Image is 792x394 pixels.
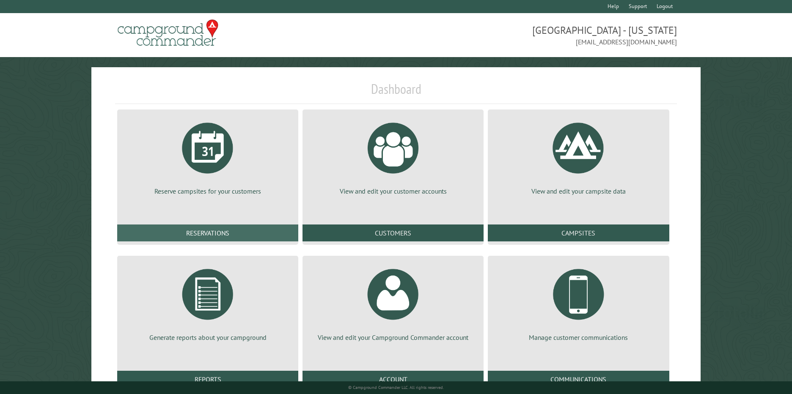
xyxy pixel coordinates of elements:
p: Generate reports about your campground [127,333,288,342]
a: Communications [488,371,669,388]
p: View and edit your Campground Commander account [313,333,473,342]
p: View and edit your campsite data [498,186,659,196]
p: Reserve campsites for your customers [127,186,288,196]
span: [GEOGRAPHIC_DATA] - [US_STATE] [EMAIL_ADDRESS][DOMAIN_NAME] [396,23,677,47]
a: View and edit your campsite data [498,116,659,196]
h1: Dashboard [115,81,677,104]
a: View and edit your customer accounts [313,116,473,196]
a: Reservations [117,224,298,241]
a: Account [302,371,484,388]
a: Reports [117,371,298,388]
a: View and edit your Campground Commander account [313,263,473,342]
p: Manage customer communications [498,333,659,342]
a: Reserve campsites for your customers [127,116,288,196]
small: © Campground Commander LLC. All rights reserved. [348,385,444,390]
p: View and edit your customer accounts [313,186,473,196]
a: Campsites [488,224,669,241]
a: Manage customer communications [498,263,659,342]
a: Generate reports about your campground [127,263,288,342]
img: Campground Commander [115,16,221,49]
a: Customers [302,224,484,241]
